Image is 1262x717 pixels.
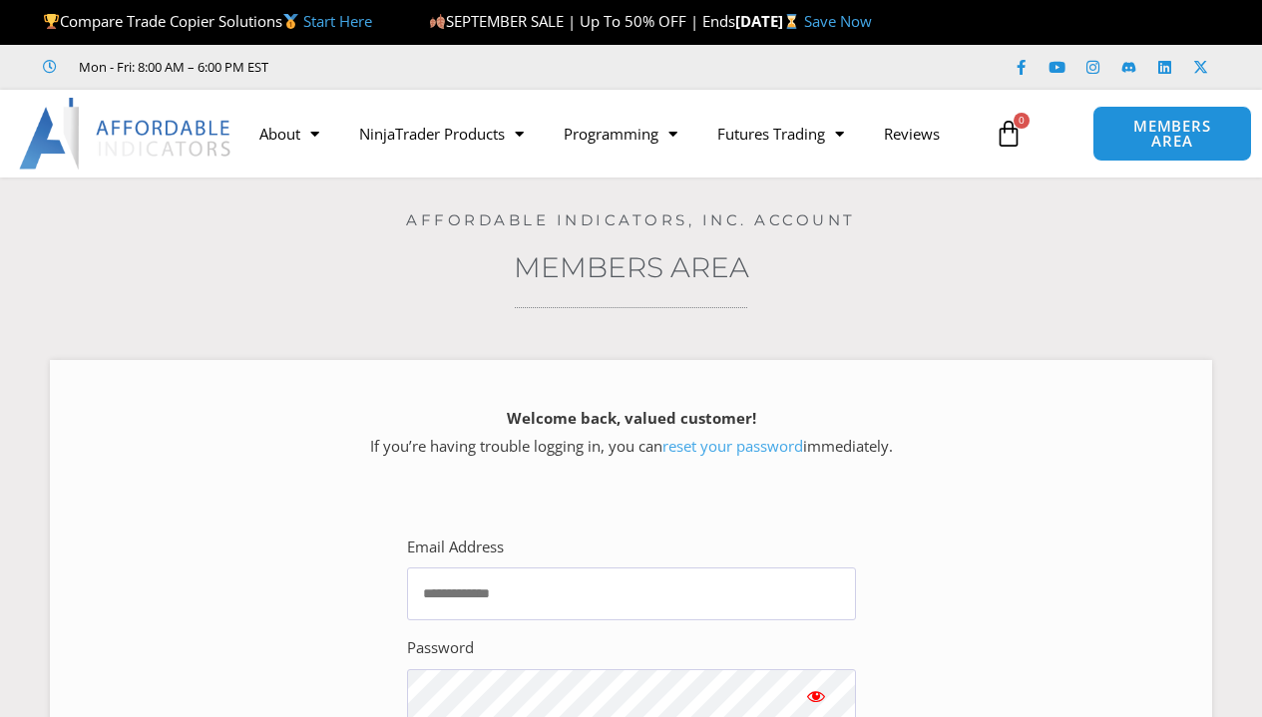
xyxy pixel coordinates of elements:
[429,11,735,31] span: SEPTEMBER SALE | Up To 50% OFF | Ends
[507,408,756,428] strong: Welcome back, valued customer!
[1113,119,1230,149] span: MEMBERS AREA
[239,111,339,157] a: About
[85,405,1177,461] p: If you’re having trouble logging in, you can immediately.
[662,436,803,456] a: reset your password
[406,210,856,229] a: Affordable Indicators, Inc. Account
[697,111,864,157] a: Futures Trading
[1014,113,1030,129] span: 0
[430,14,445,29] img: 🍂
[19,98,233,170] img: LogoAI | Affordable Indicators – NinjaTrader
[283,14,298,29] img: 🥇
[407,534,504,561] label: Email Address
[804,11,872,31] a: Save Now
[965,105,1052,163] a: 0
[74,55,268,79] span: Mon - Fri: 8:00 AM – 6:00 PM EST
[296,57,596,77] iframe: Customer reviews powered by Trustpilot
[784,14,799,29] img: ⌛
[339,111,544,157] a: NinjaTrader Products
[43,11,372,31] span: Compare Trade Copier Solutions
[407,634,474,662] label: Password
[1092,106,1251,162] a: MEMBERS AREA
[239,111,985,157] nav: Menu
[735,11,804,31] strong: [DATE]
[864,111,960,157] a: Reviews
[303,11,372,31] a: Start Here
[44,14,59,29] img: 🏆
[544,111,697,157] a: Programming
[514,250,749,284] a: Members Area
